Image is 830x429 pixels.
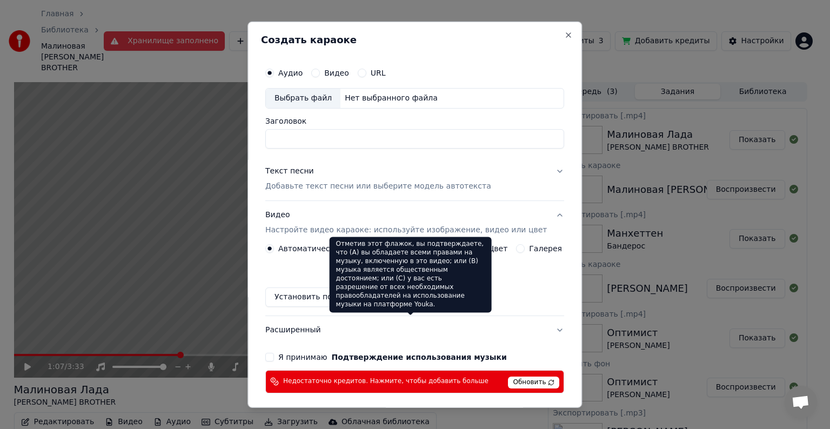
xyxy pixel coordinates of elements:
label: Автоматический [278,245,344,252]
label: Заголовок [265,117,564,125]
label: Аудио [278,69,303,77]
div: ВидеоНастройте видео караоке: используйте изображение, видео или цвет [265,244,564,316]
button: ВидеоНастройте видео караоке: используйте изображение, видео или цвет [265,201,564,244]
label: Цвет [488,245,508,252]
button: Текст песниДобавьте текст песни или выберите модель автотекста [265,157,564,200]
div: Текст песни [265,166,314,177]
p: Добавьте текст песни или выберите модель автотекста [265,181,491,192]
p: Настройте видео караоке: используйте изображение, видео или цвет [265,225,547,236]
button: Установить по умолчанию [265,287,389,307]
span: Недостаточно кредитов. Нажмите, чтобы добавить больше [283,377,488,386]
button: Расширенный [265,316,564,344]
div: Отметив этот флажок, вы подтверждаете, что (A) вы обладаете всеми правами на музыку, включенную в... [330,237,492,312]
h2: Создать караоке [261,35,568,45]
div: Выбрать файл [266,89,340,108]
div: Видео [265,210,547,236]
label: Я принимаю [278,353,507,361]
label: URL [371,69,386,77]
label: Галерея [530,245,563,252]
label: Видео [324,69,349,77]
button: Я принимаю [332,353,507,361]
span: Обновить [508,377,560,388]
div: Нет выбранного файла [340,93,442,104]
